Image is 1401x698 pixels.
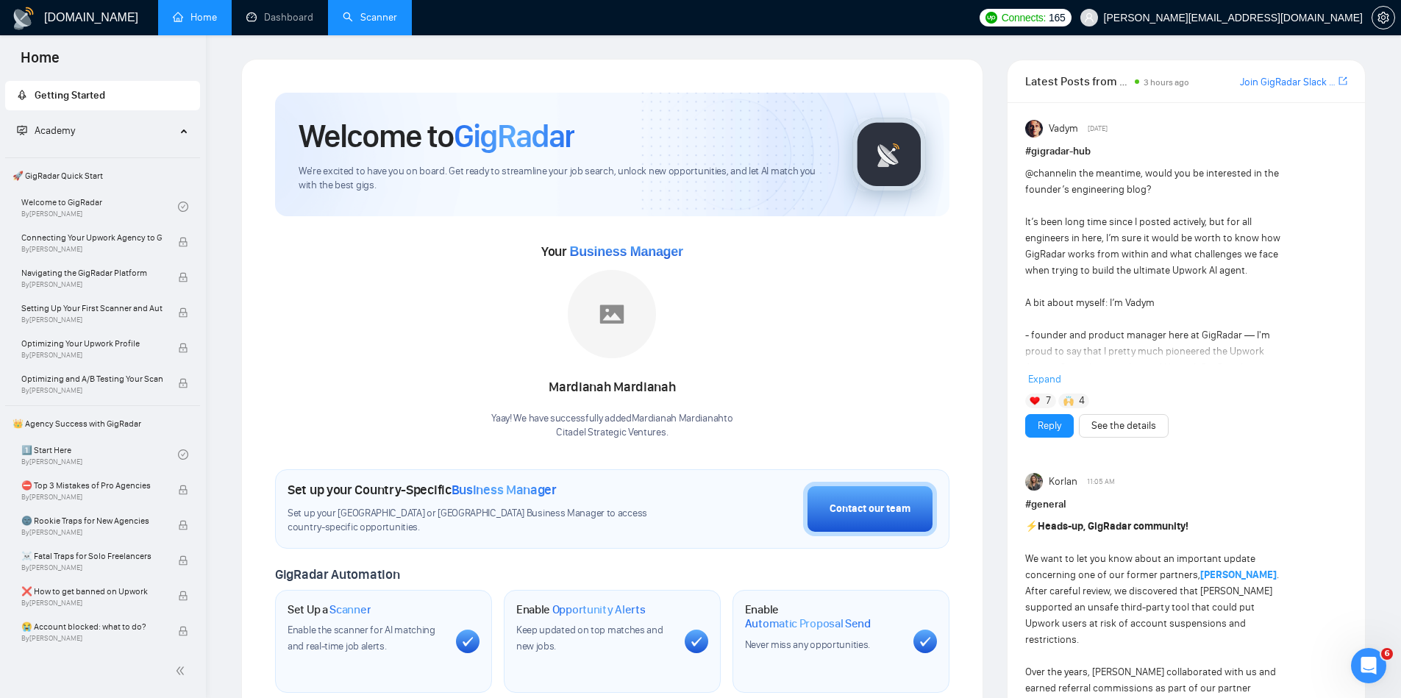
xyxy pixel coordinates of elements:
span: 😭 Account blocked: what to do? [21,619,163,634]
span: 7 [1046,393,1051,408]
img: placeholder.png [568,270,656,358]
button: Contact our team [803,482,937,536]
span: lock [178,378,188,388]
span: By [PERSON_NAME] [21,245,163,254]
div: Contact our team [830,501,910,517]
span: rocket [17,90,27,100]
a: [PERSON_NAME] [1200,569,1277,581]
span: Navigating the GigRadar Platform [21,266,163,280]
img: 🙌 [1063,396,1074,406]
h1: Enable [516,602,646,617]
h1: # gigradar-hub [1025,143,1347,160]
span: Latest Posts from the GigRadar Community [1025,72,1130,90]
span: By [PERSON_NAME] [21,386,163,395]
span: By [PERSON_NAME] [21,634,163,643]
span: lock [178,343,188,353]
li: Getting Started [5,81,200,110]
h1: Welcome to [299,116,574,156]
span: fund-projection-screen [17,125,27,135]
span: 🚀 GigRadar Quick Start [7,161,199,190]
span: lock [178,626,188,636]
span: lock [178,591,188,601]
a: 1️⃣ Start HereBy[PERSON_NAME] [21,438,178,471]
span: Business Manager [569,244,682,259]
span: lock [178,307,188,318]
span: Never miss any opportunities. [745,638,870,651]
span: Connecting Your Upwork Agency to GigRadar [21,230,163,245]
div: Mardianah Mardianah [491,375,732,400]
img: ❤️ [1030,396,1040,406]
span: Setting Up Your First Scanner and Auto-Bidder [21,301,163,316]
span: Vadym [1049,121,1078,137]
span: check-circle [178,202,188,212]
span: Getting Started [35,89,105,102]
a: Join GigRadar Slack Community [1240,74,1336,90]
span: Academy [35,124,75,137]
span: By [PERSON_NAME] [21,563,163,572]
span: export [1338,75,1347,87]
span: By [PERSON_NAME] [21,316,163,324]
span: 6 [1381,648,1393,660]
span: By [PERSON_NAME] [21,599,163,608]
span: ⛔ Top 3 Mistakes of Pro Agencies [21,478,163,493]
span: lock [178,237,188,247]
span: Optimizing Your Upwork Profile [21,336,163,351]
span: 4 [1079,393,1085,408]
span: Set up your [GEOGRAPHIC_DATA] or [GEOGRAPHIC_DATA] Business Manager to access country-specific op... [288,507,677,535]
h1: # general [1025,496,1347,513]
strong: Heads-up, GigRadar community! [1038,520,1188,533]
span: @channel [1025,167,1069,179]
a: searchScanner [343,11,397,24]
div: in the meantime, would you be interested in the founder’s engineering blog? It’s been long time s... [1025,165,1283,586]
span: lock [178,485,188,495]
button: See the details [1079,414,1169,438]
img: Korlan [1025,473,1043,491]
span: lock [178,272,188,282]
a: export [1338,74,1347,88]
a: setting [1372,12,1395,24]
a: dashboardDashboard [246,11,313,24]
span: Your [541,243,683,260]
span: lock [178,555,188,566]
img: logo [12,7,35,30]
span: lock [178,520,188,530]
span: Automatic Proposal Send [745,616,871,631]
span: By [PERSON_NAME] [21,528,163,537]
span: 3 hours ago [1144,77,1189,88]
button: Reply [1025,414,1074,438]
p: Citadel Strategic Ventures . [491,426,732,440]
span: double-left [175,663,190,678]
span: By [PERSON_NAME] [21,493,163,502]
span: check-circle [178,449,188,460]
iframe: Intercom live chat [1351,648,1386,683]
span: Business Manager [452,482,557,498]
a: See the details [1091,418,1156,434]
span: Enable the scanner for AI matching and real-time job alerts. [288,624,435,652]
span: 👑 Agency Success with GigRadar [7,409,199,438]
img: gigradar-logo.png [852,118,926,191]
span: Connects: [1002,10,1046,26]
span: Academy [17,124,75,137]
span: user [1084,13,1094,23]
div: Yaay! We have successfully added Mardianah Mardianah to [491,412,732,440]
img: upwork-logo.png [985,12,997,24]
span: Expand [1028,373,1061,385]
span: Optimizing and A/B Testing Your Scanner for Better Results [21,371,163,386]
span: Korlan [1049,474,1077,490]
span: GigRadar [454,116,574,156]
span: By [PERSON_NAME] [21,280,163,289]
span: We're excited to have you on board. Get ready to streamline your job search, unlock new opportuni... [299,165,829,193]
h1: Set Up a [288,602,371,617]
h1: Enable [745,602,902,631]
span: ❌ How to get banned on Upwork [21,584,163,599]
span: [DATE] [1088,122,1108,135]
a: Reply [1038,418,1061,434]
span: Home [9,47,71,78]
span: ⚡ [1025,520,1038,533]
a: Welcome to GigRadarBy[PERSON_NAME] [21,190,178,223]
h1: Set up your Country-Specific [288,482,557,498]
span: setting [1372,12,1394,24]
span: Opportunity Alerts [552,602,646,617]
span: Keep updated on top matches and new jobs. [516,624,663,652]
span: 🌚 Rookie Traps for New Agencies [21,513,163,528]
